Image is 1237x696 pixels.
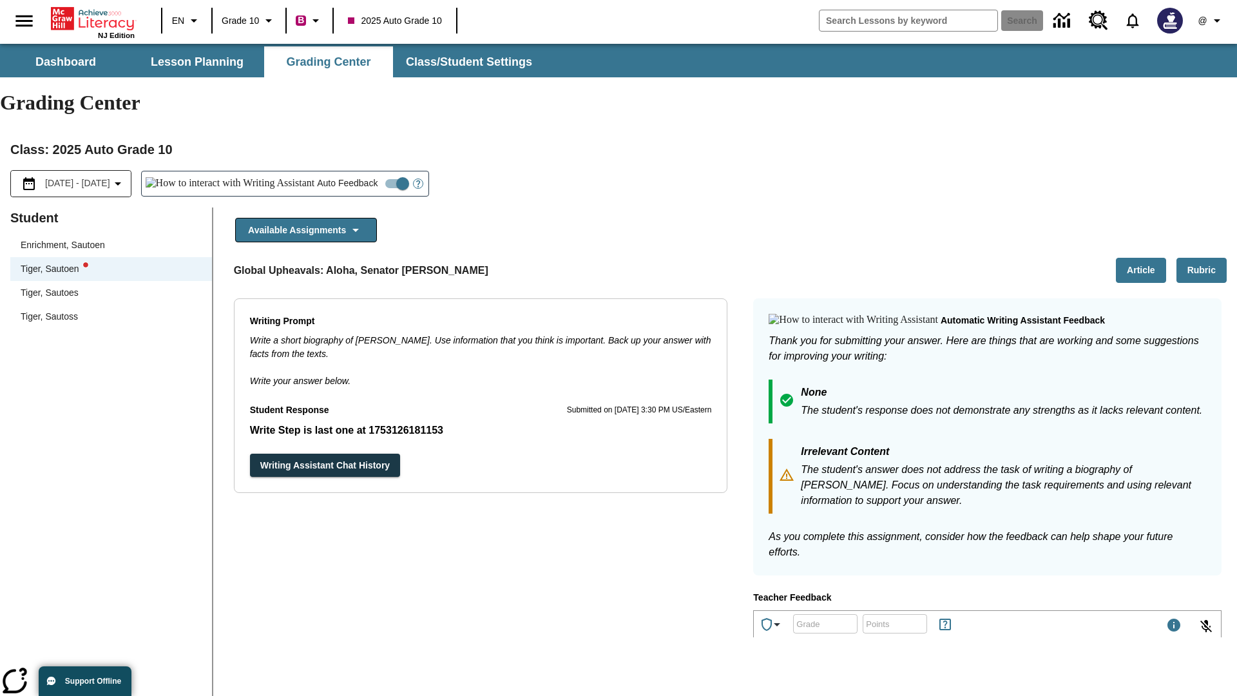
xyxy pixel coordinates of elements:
[820,10,997,31] input: search field
[234,263,488,278] p: Global Upheavals: Aloha, Senator [PERSON_NAME]
[110,176,126,191] svg: Collapse Date Range Filter
[769,333,1206,364] p: Thank you for submitting your answer. Here are things that are working and some suggestions for i...
[151,55,244,70] span: Lesson Planning
[172,14,184,28] span: EN
[83,262,88,267] svg: writing assistant alert
[1116,258,1166,283] button: Article, Will open in new tab
[801,462,1206,508] p: The student's answer does not address the task of writing a biography of [PERSON_NAME]. Focus on ...
[16,176,126,191] button: Select the date range menu item
[21,286,79,300] div: Tiger, Sautoes
[21,238,105,252] div: Enrichment, Sautoen
[250,314,712,329] p: Writing Prompt
[801,385,1202,403] p: None
[863,614,927,633] div: Points: Must be equal to or less than 25.
[769,314,938,327] img: How to interact with Writing Assistant
[10,208,212,228] p: Student
[408,171,428,196] button: Open Help for Writing Assistant
[793,606,858,641] input: Grade: Letters, numbers, %, + and - are allowed.
[250,361,712,388] p: Write your answer below.
[5,2,43,40] button: Open side menu
[39,666,131,696] button: Support Offline
[264,46,393,77] button: Grading Center
[51,5,135,39] div: Home
[863,606,927,641] input: Points: Must be equal to or less than 25.
[1116,4,1149,37] a: Notifications
[793,614,858,633] div: Grade: Letters, numbers, %, + and - are allowed.
[222,14,259,28] span: Grade 10
[146,177,315,190] img: How to interact with Writing Assistant
[21,310,78,324] div: Tiger, Sautoss
[567,404,712,417] p: Submitted on [DATE] 3:30 PM US/Eastern
[754,612,790,637] button: Achievements
[1166,617,1182,635] div: Maximum 1000 characters Press Escape to exit toolbar and use left and right arrow keys to access ...
[291,9,329,32] button: Boost Class color is violet red. Change class color
[348,14,441,28] span: 2025 Auto Grade 10
[250,454,400,478] button: Writing Assistant Chat History
[753,591,1222,605] p: Teacher Feedback
[45,177,110,190] span: [DATE] - [DATE]
[250,423,712,438] p: Student Response
[235,218,377,243] button: Available Assignments
[5,10,188,22] body: Type your response here.
[65,677,121,686] span: Support Offline
[1191,9,1232,32] button: Profile/Settings
[10,233,212,257] div: Enrichment, Sautoen
[769,529,1206,560] p: As you complete this assignment, consider how the feedback can help shape your future efforts.
[801,444,1206,462] p: Irrelevant Content
[250,403,329,418] p: Student Response
[317,177,378,190] span: Auto Feedback
[1191,611,1222,642] button: Click to activate and allow voice recognition
[35,55,96,70] span: Dashboard
[932,612,958,637] button: Rules for Earning Points and Achievements, Will open in new tab
[286,55,370,70] span: Grading Center
[10,257,212,281] div: Tiger, Sautoenwriting assistant alert
[250,334,712,361] p: Write a short biography of [PERSON_NAME]. Use information that you think is important. Back up yo...
[216,9,282,32] button: Grade: Grade 10, Select a grade
[10,281,212,305] div: Tiger, Sautoes
[1081,3,1116,38] a: Resource Center, Will open in new tab
[51,6,135,32] a: Home
[21,262,88,276] div: Tiger, Sautoen
[10,305,212,329] div: Tiger, Sautoss
[1,46,130,77] button: Dashboard
[941,314,1105,328] p: Automatic writing assistant feedback
[98,32,135,39] span: NJ Edition
[1176,258,1227,283] button: Rubric, Will open in new tab
[801,403,1202,418] p: The student's response does not demonstrate any strengths as it lacks relevant content.
[298,12,304,28] span: B
[10,139,1227,160] h2: Class : 2025 Auto Grade 10
[1149,4,1191,37] button: Select a new avatar
[1046,3,1081,39] a: Data Center
[1157,8,1183,34] img: Avatar
[406,55,532,70] span: Class/Student Settings
[166,9,207,32] button: Language: EN, Select a language
[396,46,542,77] button: Class/Student Settings
[1198,14,1207,28] span: @
[133,46,262,77] button: Lesson Planning
[250,423,712,438] p: Write Step is last one at 1753126181153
